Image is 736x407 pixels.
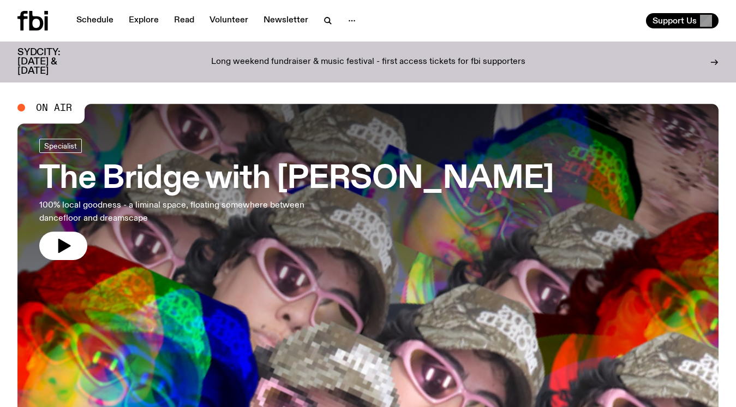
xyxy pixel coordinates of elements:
a: Newsletter [257,13,315,28]
a: Read [167,13,201,28]
h3: SYDCITY: [DATE] & [DATE] [17,48,87,76]
span: Support Us [653,16,697,26]
span: Specialist [44,141,77,150]
p: Long weekend fundraiser & music festival - first access tickets for fbi supporters [211,57,525,67]
a: Volunteer [203,13,255,28]
h3: The Bridge with [PERSON_NAME] [39,164,554,194]
span: On Air [36,103,72,113]
a: Schedule [70,13,120,28]
button: Support Us [646,13,719,28]
p: 100% local goodness - a liminal space, floating somewhere between dancefloor and dreamscape [39,199,319,225]
a: Explore [122,13,165,28]
a: Specialist [39,139,82,153]
a: The Bridge with [PERSON_NAME]100% local goodness - a liminal space, floating somewhere between da... [39,139,554,260]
